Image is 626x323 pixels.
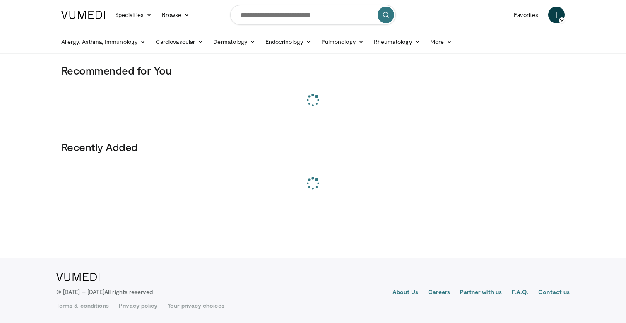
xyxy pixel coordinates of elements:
img: VuMedi Logo [56,273,100,281]
a: Careers [428,288,450,298]
a: Terms & conditions [56,301,109,310]
a: Rheumatology [369,34,425,50]
span: All rights reserved [104,288,153,295]
a: Cardiovascular [151,34,208,50]
a: About Us [392,288,419,298]
input: Search topics, interventions [230,5,396,25]
a: F.A.Q. [512,288,528,298]
a: Allergy, Asthma, Immunology [56,34,151,50]
p: © [DATE] – [DATE] [56,288,153,296]
a: Pulmonology [316,34,369,50]
a: Favorites [509,7,543,23]
a: Specialties [110,7,157,23]
a: Privacy policy [119,301,157,310]
a: Dermatology [208,34,260,50]
a: Partner with us [460,288,502,298]
a: I [548,7,565,23]
a: Contact us [538,288,570,298]
a: Browse [157,7,195,23]
a: Endocrinology [260,34,316,50]
h3: Recently Added [61,140,565,154]
a: Your privacy choices [167,301,224,310]
img: VuMedi Logo [61,11,105,19]
h3: Recommended for You [61,64,565,77]
a: More [425,34,457,50]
